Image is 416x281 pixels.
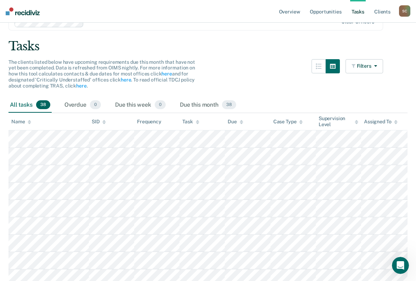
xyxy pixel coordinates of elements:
div: Overdue0 [63,97,102,113]
div: Frequency [137,119,161,125]
div: Due [228,119,243,125]
div: Tasks [8,39,408,54]
img: Recidiviz [6,7,40,15]
a: here [76,83,86,89]
span: 0 [155,100,166,109]
button: Filters [346,59,383,73]
div: Assigned To [364,119,398,125]
iframe: Intercom live chat [392,257,409,274]
div: Case Type [273,119,303,125]
div: SID [92,119,106,125]
span: 0 [90,100,101,109]
span: 38 [36,100,50,109]
span: The clients listed below have upcoming requirements due this month that have not yet been complet... [8,59,195,89]
a: here [161,71,172,77]
a: here [121,77,131,83]
div: All tasks38 [8,97,52,113]
span: 38 [222,100,236,109]
div: S C [399,5,410,17]
button: SC [399,5,410,17]
div: Supervision Level [319,116,358,128]
div: Due this month38 [178,97,238,113]
div: Name [11,119,31,125]
div: Task [182,119,199,125]
div: Due this week0 [114,97,167,113]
